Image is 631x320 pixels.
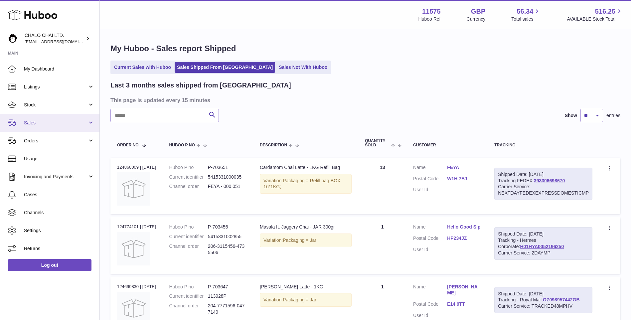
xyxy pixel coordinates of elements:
span: Orders [24,138,87,144]
span: My Dashboard [24,66,94,72]
span: Total sales [511,16,541,22]
strong: GBP [471,7,485,16]
dt: Current identifier [169,174,208,180]
dt: Current identifier [169,234,208,240]
div: Carrier Service: NEXTDAYFEDEXEXPRESSDOMESTICMP [498,184,589,196]
div: Tracking - Hermes Corporate: [494,227,592,260]
div: Shipped Date: [DATE] [498,231,589,237]
dd: FEYA - 000.051 [208,183,246,190]
div: [PERSON_NAME] Latte - 1KG [260,284,352,290]
dt: Current identifier [169,293,208,299]
span: 56.34 [517,7,533,16]
dd: 206-3115456-4735506 [208,243,246,256]
dd: P-703651 [208,164,246,171]
dt: Postal Code [413,176,447,184]
span: Channels [24,210,94,216]
div: Variation: [260,234,352,247]
td: 13 [358,158,406,214]
div: Cardamom Chai Latte - 1KG Refill Bag [260,164,352,171]
h3: This page is updated every 15 minutes [110,96,619,104]
div: Tracking [494,143,592,147]
div: Customer [413,143,481,147]
dd: 204-7771596-0477149 [208,303,246,315]
a: Sales Not With Huboo [276,62,330,73]
span: Packaging = Refill bag,BOX 16*1KG; [263,178,340,190]
dd: 113928P [208,293,246,299]
span: Packaging = Jar; [283,238,318,243]
a: Current Sales with Huboo [112,62,173,73]
a: HP234JZ [447,235,481,241]
span: entries [606,112,620,119]
span: Packaging = Jar; [283,297,318,302]
a: FEYA [447,164,481,171]
span: Order No [117,143,139,147]
div: Variation: [260,293,352,307]
a: 516.25 AVAILABLE Stock Total [567,7,623,22]
span: Returns [24,245,94,252]
dt: Name [413,224,447,232]
a: W1H 7EJ [447,176,481,182]
div: Masala ft. Jaggery Chai - JAR 300gr [260,224,352,230]
div: Carrier Service: TRACKED48MPHV [498,303,589,309]
dd: P-703647 [208,284,246,290]
span: Usage [24,156,94,162]
a: Hello Good Sip [447,224,481,230]
h1: My Huboo - Sales report Shipped [110,43,620,54]
span: Quantity Sold [365,139,390,147]
div: CHALO CHAI LTD. [25,32,84,45]
a: E14 9TT [447,301,481,307]
div: Huboo Ref [418,16,441,22]
span: Description [260,143,287,147]
dt: User Id [413,312,447,319]
dt: Name [413,284,447,298]
span: Invoicing and Payments [24,174,87,180]
span: Listings [24,84,87,90]
span: Cases [24,192,94,198]
a: Sales Shipped From [GEOGRAPHIC_DATA] [175,62,275,73]
div: 124699830 | [DATE] [117,284,156,290]
div: Tracking FEDEX: [494,168,592,200]
span: AVAILABLE Stock Total [567,16,623,22]
strong: 11575 [422,7,441,16]
a: [PERSON_NAME] [447,284,481,296]
dt: User Id [413,246,447,253]
div: Shipped Date: [DATE] [498,291,589,297]
span: Stock [24,102,87,108]
div: 124868009 | [DATE] [117,164,156,170]
dt: Huboo P no [169,164,208,171]
dt: Channel order [169,303,208,315]
div: Shipped Date: [DATE] [498,171,589,178]
div: Currency [467,16,486,22]
span: Sales [24,120,87,126]
div: Tracking - Royal Mail: [494,287,592,313]
dt: Name [413,164,447,172]
dt: User Id [413,187,447,193]
a: H01HYA0052196250 [520,244,564,249]
dt: Postal Code [413,301,447,309]
a: 393306698670 [534,178,565,183]
a: 56.34 Total sales [511,7,541,22]
img: Chalo@chalocompany.com [8,34,18,44]
dt: Huboo P no [169,284,208,290]
a: OZ098957442GB [543,297,580,302]
div: Variation: [260,174,352,194]
span: [EMAIL_ADDRESS][DOMAIN_NAME] [25,39,98,44]
label: Show [565,112,577,119]
span: Settings [24,228,94,234]
dd: 5415331000035 [208,174,246,180]
dt: Channel order [169,183,208,190]
img: no-photo.jpg [117,172,150,206]
dt: Channel order [169,243,208,256]
td: 1 [358,217,406,273]
dd: 5415331002855 [208,234,246,240]
h2: Last 3 months sales shipped from [GEOGRAPHIC_DATA] [110,81,291,90]
span: 516.25 [595,7,615,16]
div: Carrier Service: 2DAYMP [498,250,589,256]
span: Huboo P no [169,143,195,147]
div: 124774101 | [DATE] [117,224,156,230]
a: Log out [8,259,91,271]
dt: Huboo P no [169,224,208,230]
dt: Postal Code [413,235,447,243]
dd: P-703456 [208,224,246,230]
img: no-photo.jpg [117,232,150,265]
